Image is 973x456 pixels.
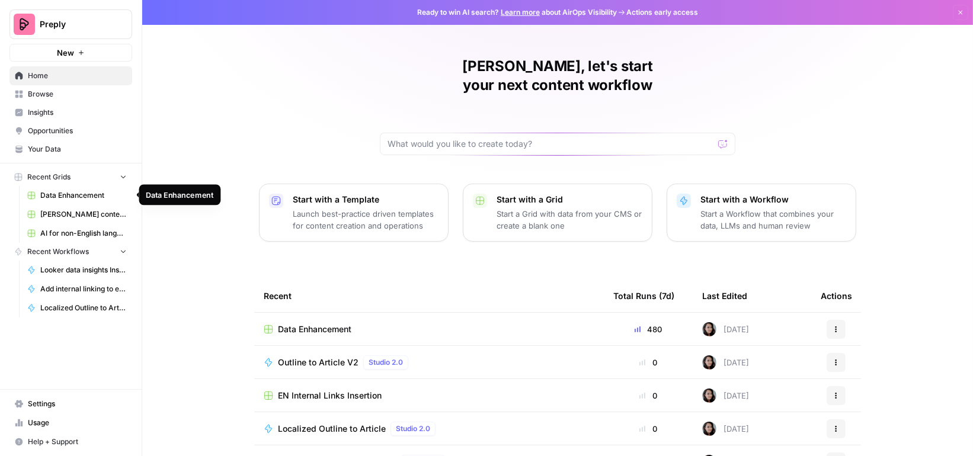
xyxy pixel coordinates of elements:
div: Last Edited [702,280,747,312]
img: 0od0somutai3rosqwdkhgswflu93 [702,355,716,370]
div: 480 [613,323,683,335]
span: Home [28,70,127,81]
span: Outline to Article V2 [278,357,359,368]
div: 0 [613,423,683,435]
div: Actions [821,280,852,312]
a: Add internal linking to existing articles [22,280,132,298]
a: Looker data insights Insertion [22,261,132,280]
p: Start with a Grid [497,194,642,205]
p: Launch best-practice driven templates for content creation and operations [293,208,439,232]
span: Help + Support [28,436,127,447]
a: Insights [9,103,132,122]
span: Opportunities [28,126,127,136]
span: EN Internal Links Insertion [278,390,382,402]
button: Recent Workflows [9,243,132,261]
button: Workspace: Preply [9,9,132,39]
button: Start with a GridStart a Grid with data from your CMS or create a blank one [463,184,652,242]
span: Insights [28,107,127,118]
span: Data Enhancement [278,323,351,335]
div: [DATE] [702,388,749,403]
input: What would you like to create today? [388,138,713,150]
div: Recent [264,280,594,312]
span: Add internal linking to existing articles [40,284,127,294]
div: [DATE] [702,422,749,436]
a: Localized Outline to ArticleStudio 2.0 [264,422,594,436]
button: Start with a TemplateLaunch best-practice driven templates for content creation and operations [259,184,449,242]
span: Ready to win AI search? about AirOps Visibility [417,7,617,18]
a: EN Internal Links Insertion [264,390,594,402]
span: AI for non-English languages [40,228,127,239]
span: [PERSON_NAME] content interlinking test - new content [40,209,127,220]
span: Data Enhancement [40,190,127,201]
img: 0od0somutai3rosqwdkhgswflu93 [702,388,716,403]
a: Data Enhancement [264,323,594,335]
span: Studio 2.0 [396,423,430,434]
img: 0od0somutai3rosqwdkhgswflu93 [702,322,716,336]
span: Preply [40,18,111,30]
span: Studio 2.0 [369,357,403,368]
a: [PERSON_NAME] content interlinking test - new content [22,205,132,224]
a: Data Enhancement [22,186,132,205]
button: New [9,44,132,62]
div: [DATE] [702,355,749,370]
a: Opportunities [9,121,132,140]
span: Localized Outline to Article [40,303,127,313]
div: [DATE] [702,322,749,336]
img: Preply Logo [14,14,35,35]
a: Browse [9,85,132,104]
a: Learn more [501,8,540,17]
img: 0od0somutai3rosqwdkhgswflu93 [702,422,716,436]
span: Recent Grids [27,172,71,182]
span: Your Data [28,144,127,155]
div: Total Runs (7d) [613,280,674,312]
button: Help + Support [9,432,132,451]
p: Start a Grid with data from your CMS or create a blank one [497,208,642,232]
span: New [57,47,74,59]
span: Usage [28,418,127,428]
span: Localized Outline to Article [278,423,386,435]
a: Your Data [9,140,132,159]
a: Outline to Article V2Studio 2.0 [264,355,594,370]
a: Localized Outline to Article [22,298,132,317]
div: 0 [613,357,683,368]
button: Recent Grids [9,168,132,186]
span: Settings [28,399,127,409]
div: 0 [613,390,683,402]
a: Usage [9,413,132,432]
span: Looker data insights Insertion [40,265,127,275]
span: Browse [28,89,127,99]
a: AI for non-English languages [22,224,132,243]
span: Actions early access [626,7,698,18]
button: Start with a WorkflowStart a Workflow that combines your data, LLMs and human review [667,184,856,242]
a: Settings [9,394,132,413]
a: Home [9,66,132,85]
p: Start with a Workflow [700,194,846,205]
div: Data Enhancement [146,189,215,200]
h1: [PERSON_NAME], let's start your next content workflow [380,57,735,95]
p: Start a Workflow that combines your data, LLMs and human review [700,208,846,232]
p: Start with a Template [293,194,439,205]
span: Recent Workflows [27,246,89,257]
